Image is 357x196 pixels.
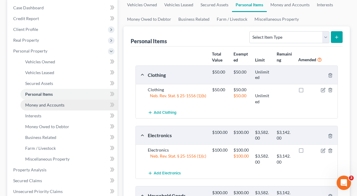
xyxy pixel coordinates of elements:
span: Farm / Livestock [25,146,56,151]
span: Money Owed to Debtor [25,124,69,129]
span: Money and Accounts [25,102,64,107]
button: Add Clothing [148,107,177,118]
div: $100.00 [209,147,231,153]
span: Miscellaneous Property [25,156,70,161]
strong: Remaining [277,51,292,62]
div: $50.00 [231,87,252,93]
div: Clothing [145,87,209,93]
div: $100.00 [231,153,252,165]
div: $50.00 [231,93,252,105]
span: Case Dashboard [13,5,44,10]
a: Vehicles Owned [20,56,118,67]
span: Personal Property [13,48,47,53]
strong: Exempted [234,51,248,62]
span: 3 [349,176,354,180]
span: Vehicles Owned [25,59,55,64]
span: Vehicles Leased [25,70,54,75]
div: $100.00 [231,147,252,153]
div: $50.00 [209,87,231,93]
span: Property Analysis [13,167,46,172]
div: Electronics [145,132,209,138]
div: $3,142.00 [274,153,295,165]
a: Miscellaneous Property [20,154,118,164]
span: Add Electronics [154,171,181,176]
a: Personal Items [20,89,118,100]
span: Secured Claims [13,178,42,183]
strong: Amended [298,57,316,62]
span: Client Profile [13,27,38,32]
span: Interests [25,113,41,118]
div: Neb. Rev. Stat. § 25-1556 (1)(b) [145,93,209,105]
a: Property Analysis [8,164,118,175]
a: Miscellaneous Property [251,12,302,26]
a: Secured Assets [20,78,118,89]
a: Secured Claims [8,175,118,186]
div: $100.00 [209,130,231,141]
span: Personal Items [25,92,53,97]
div: Personal Items [131,38,167,45]
span: Unsecured Priority Claims [13,189,63,194]
a: Money Owed to Debtor [123,12,175,26]
a: Farm / Livestock [213,12,251,26]
div: $100.00 [231,130,252,141]
a: Business Related [175,12,213,26]
span: Add Clothing [154,110,177,115]
div: Neb. Rev. Stat. § 25-1556 (1)(c) [145,153,209,165]
a: Farm / Livestock [20,143,118,154]
button: Add Electronics [148,167,181,179]
span: Credit Report [13,16,39,21]
a: Money and Accounts [20,100,118,110]
div: Unlimited [252,93,274,105]
div: Unlimited [252,69,274,80]
div: Electronics [145,147,209,153]
a: Business Related [20,132,118,143]
div: $3,142.00 [274,130,295,141]
div: $50.00 [231,69,252,80]
div: $3,582.00 [252,153,274,165]
iframe: Intercom live chat [337,176,351,190]
span: Business Related [25,135,56,140]
a: Credit Report [8,13,118,24]
strong: Total Value [212,51,222,62]
a: Vehicles Leased [20,67,118,78]
strong: Limit [255,57,265,62]
a: Money Owed to Debtor [20,121,118,132]
a: Interests [20,110,118,121]
div: Clothing [145,72,209,78]
div: $3,582.00 [252,130,274,141]
span: Real Property [13,38,39,43]
span: Secured Assets [25,81,53,86]
div: $50.00 [209,69,231,80]
a: Case Dashboard [8,2,118,13]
